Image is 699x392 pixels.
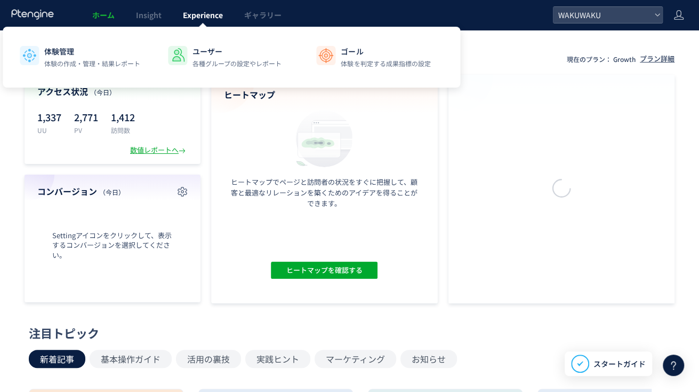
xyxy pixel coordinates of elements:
[286,262,363,279] span: ヒートマップを確認する
[99,187,125,197] span: （今日）
[192,46,282,57] p: ユーザー
[593,358,646,370] span: スタートガイド
[183,10,223,20] span: Experience
[341,46,430,57] p: ゴール
[176,350,241,368] button: 活用の裏技
[244,10,282,20] span: ギャラリー
[44,46,140,57] p: 体験管理
[37,231,188,261] span: Settingアイコンをクリックして、表示するコンバージョンを選択してください。
[90,88,116,97] span: （今日）
[555,7,650,23] span: WAKUWAKU
[37,185,188,198] h4: コンバージョン
[567,54,636,64] p: 現在のプラン： Growth
[136,10,162,20] span: Insight
[92,10,115,20] span: ホーム
[224,89,425,101] h4: ヒートマップ
[271,262,377,279] button: ヒートマップを確認する
[192,59,282,68] p: 各種グループの設定やレポート
[29,350,85,368] button: 新着記事
[341,59,430,68] p: 体験を判定する成果指標の設定
[37,85,188,98] h4: アクセス状況
[640,54,674,64] div: プラン詳細
[44,59,140,68] p: 体験の作成・管理・結果レポート
[37,108,61,126] p: 1,337
[111,126,135,135] p: 訪問数
[37,126,61,135] p: UU
[130,145,188,155] div: 数値レポートへ
[111,108,135,126] p: 1,412
[315,350,396,368] button: マーケティング
[228,177,420,209] p: ヒートマップでページと訪問者の状況をすぐに把握して、顧客と最適なリレーションを築くためのアイデアを得ることができます。
[74,108,98,126] p: 2,771
[29,325,665,341] div: 注目トピック
[90,350,172,368] button: 基本操作ガイド
[245,350,310,368] button: 実践ヒント
[74,126,98,135] p: PV
[400,350,457,368] button: お知らせ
